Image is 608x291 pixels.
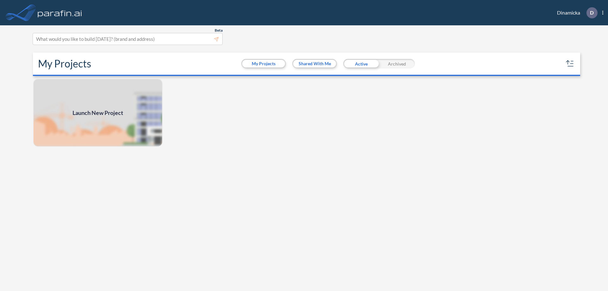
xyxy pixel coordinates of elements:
[379,59,415,68] div: Archived
[590,10,594,16] p: D
[548,7,603,18] div: Dinamicka
[38,58,91,70] h2: My Projects
[343,59,379,68] div: Active
[215,28,223,33] span: Beta
[565,59,575,69] button: sort
[33,79,163,147] img: add
[33,79,163,147] a: Launch New Project
[73,109,123,117] span: Launch New Project
[293,60,336,67] button: Shared With Me
[36,6,83,19] img: logo
[242,60,285,67] button: My Projects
